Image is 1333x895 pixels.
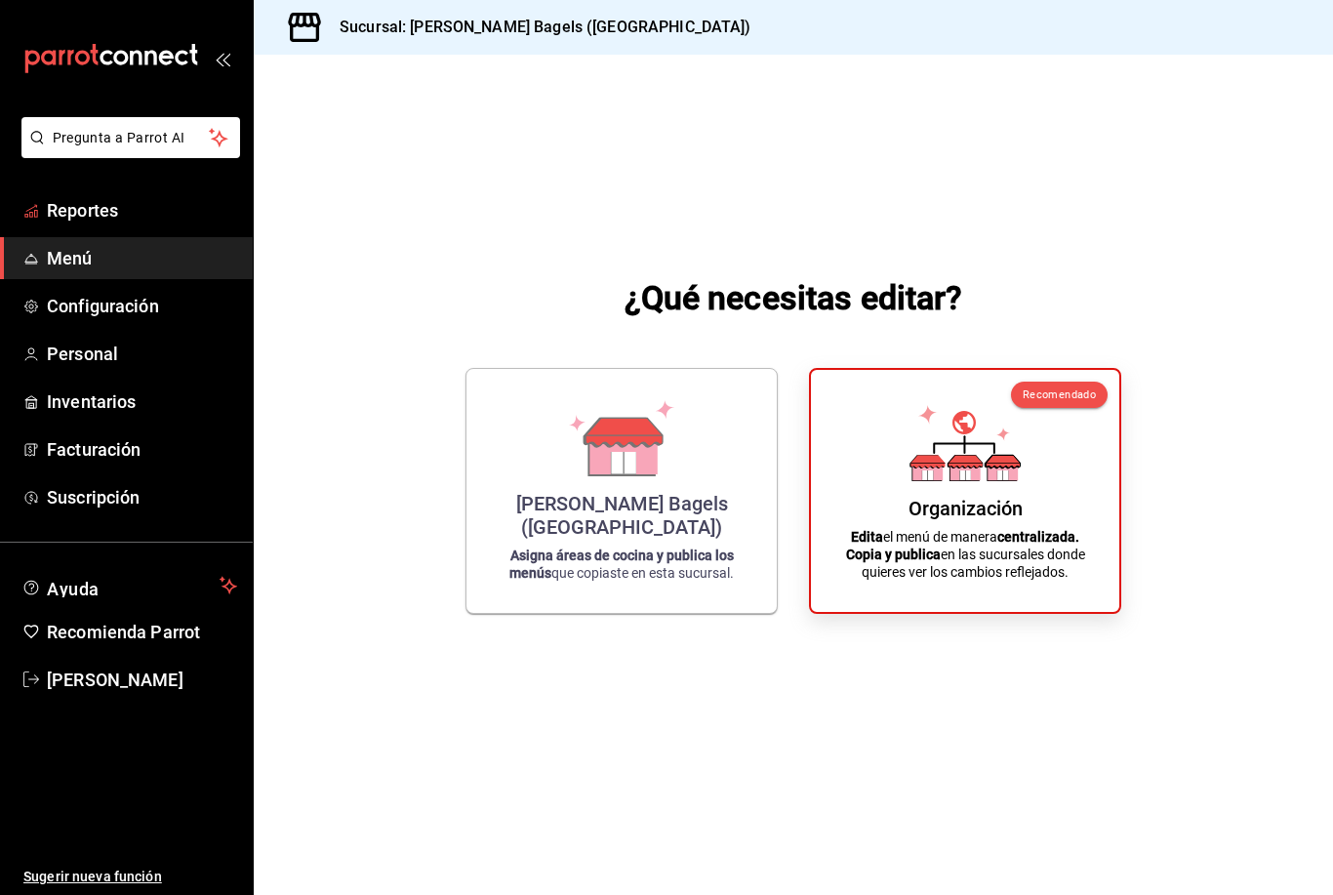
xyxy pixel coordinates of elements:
[47,341,237,367] span: Personal
[47,197,237,224] span: Reportes
[23,867,237,887] span: Sugerir nueva función
[846,547,941,562] strong: Copia y publica
[215,51,230,66] button: open_drawer_menu
[490,547,753,582] p: que copiaste en esta sucursal.
[53,128,210,148] span: Pregunta a Parrot AI
[625,274,963,321] h1: ¿Qué necesitas editar?
[851,529,883,545] strong: Edita
[14,142,240,162] a: Pregunta a Parrot AI
[47,574,212,597] span: Ayuda
[47,436,237,463] span: Facturación
[909,497,1023,520] div: Organización
[47,293,237,319] span: Configuración
[1023,388,1096,401] span: Recomendado
[324,16,751,39] h3: Sucursal: [PERSON_NAME] Bagels ([GEOGRAPHIC_DATA])
[834,528,1096,581] p: el menú de manera en las sucursales donde quieres ver los cambios reflejados.
[47,388,237,415] span: Inventarios
[47,667,237,693] span: [PERSON_NAME]
[490,492,753,539] div: [PERSON_NAME] Bagels ([GEOGRAPHIC_DATA])
[47,484,237,510] span: Suscripción
[47,245,237,271] span: Menú
[997,529,1079,545] strong: centralizada.
[21,117,240,158] button: Pregunta a Parrot AI
[509,548,734,581] strong: Asigna áreas de cocina y publica los menús
[47,619,237,645] span: Recomienda Parrot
